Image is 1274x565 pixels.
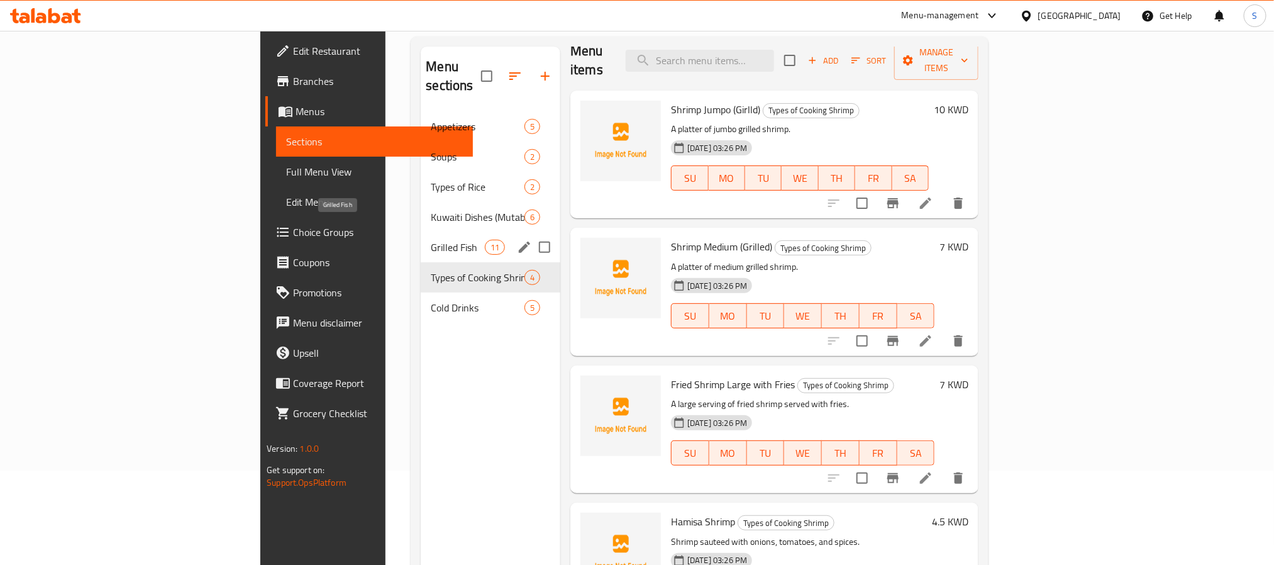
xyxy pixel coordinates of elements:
span: 11 [485,242,504,254]
span: Menu disclaimer [293,315,463,330]
div: Types of Cooking Shrimp [797,378,894,393]
button: SA [897,303,935,328]
span: Upsell [293,345,463,361]
span: WE [787,169,813,187]
button: SU [671,165,708,191]
img: Shrimp Jumpo (Girlld) [580,101,661,181]
span: [DATE] 03:26 PM [682,417,752,429]
span: Sort items [843,51,894,70]
div: items [524,119,540,134]
p: A platter of jumbo grilled shrimp. [671,121,929,137]
span: Version: [267,440,297,457]
span: Types of Cooking Shrimp [738,516,834,530]
span: Manage items [904,45,968,76]
div: Types of Cooking Shrimp [738,515,834,530]
span: [DATE] 03:26 PM [682,280,752,292]
span: Hamisa Shrimp [671,512,735,531]
span: Sections [286,134,463,149]
button: Branch-specific-item [878,326,908,356]
button: SA [897,440,935,466]
button: MO [709,440,747,466]
input: search [626,50,774,72]
a: Edit Menu [276,187,473,217]
span: Full Menu View [286,164,463,179]
span: Edit Restaurant [293,43,463,59]
a: Promotions [265,277,473,308]
span: 4 [525,272,540,284]
span: Sort [851,53,886,68]
a: Edit Restaurant [265,36,473,66]
span: FR [860,169,887,187]
div: Kuwaiti Dishes (Mutabaq) [431,210,524,225]
span: Types of Cooking Shrimp [431,270,524,285]
h2: Menu items [570,42,611,79]
div: Soups2 [421,142,560,172]
span: Add item [803,51,843,70]
div: Grilled Fish11edit [421,232,560,262]
span: TU [750,169,777,187]
button: WE [784,303,822,328]
button: SU [671,303,709,328]
span: Grilled Fish [431,240,484,255]
button: SU [671,440,709,466]
div: Types of Rice2 [421,172,560,202]
div: items [524,210,540,225]
span: Select to update [849,465,875,491]
a: Menu disclaimer [265,308,473,338]
span: Appetizers [431,119,524,134]
span: [DATE] 03:26 PM [682,142,752,154]
span: Get support on: [267,462,324,478]
span: Branches [293,74,463,89]
span: WE [789,307,817,325]
p: A large serving of fried shrimp served with fries. [671,396,934,412]
span: MO [714,169,740,187]
div: Menu-management [902,8,979,23]
span: WE [789,444,817,462]
div: items [485,240,505,255]
span: Shrimp Medium (Grilled) [671,237,772,256]
div: [GEOGRAPHIC_DATA] [1038,9,1121,23]
span: Types of Cooking Shrimp [798,378,894,393]
h6: 7 KWD [939,376,968,393]
h6: 7 KWD [939,238,968,255]
span: 1.0.0 [299,440,319,457]
span: TH [824,169,850,187]
div: items [524,179,540,194]
button: Branch-specific-item [878,188,908,218]
a: Support.OpsPlatform [267,474,346,491]
a: Sections [276,126,473,157]
span: TH [827,444,855,462]
button: Sort [848,51,889,70]
a: Edit menu item [918,196,933,211]
button: TU [745,165,782,191]
span: 5 [525,121,540,133]
span: Choice Groups [293,225,463,240]
button: FR [855,165,892,191]
button: Branch-specific-item [878,463,908,493]
h6: 4.5 KWD [932,513,968,530]
button: TH [819,165,855,191]
span: 5 [525,302,540,314]
p: A platter of medium grilled shrimp. [671,259,934,275]
button: FR [860,303,897,328]
span: Grocery Checklist [293,406,463,421]
button: WE [782,165,818,191]
span: Cold Drinks [431,300,524,315]
a: Choice Groups [265,217,473,247]
button: MO [709,303,747,328]
span: SA [902,444,930,462]
span: Types of Rice [431,179,524,194]
a: Grocery Checklist [265,398,473,428]
a: Coupons [265,247,473,277]
a: Coverage Report [265,368,473,398]
button: SA [892,165,929,191]
div: items [524,270,540,285]
button: delete [943,326,973,356]
a: Branches [265,66,473,96]
span: Edit Menu [286,194,463,210]
button: TH [822,440,860,466]
nav: Menu sections [421,106,560,328]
